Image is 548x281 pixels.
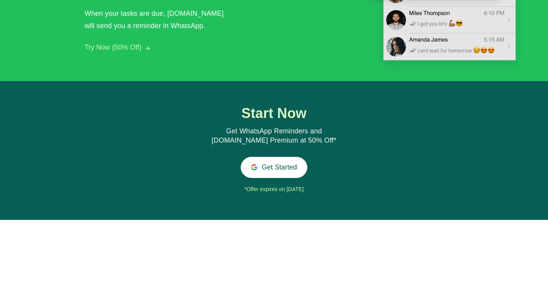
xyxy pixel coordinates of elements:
[145,46,150,51] img: arrow
[163,184,385,195] div: *Offer expires on [DATE]
[85,7,231,32] div: When your tasks are due, [DOMAIN_NAME] will send you a reminder in WhatsApp.
[203,127,345,145] div: Get WhatsApp Reminders and [DOMAIN_NAME] Premium at 50% Off*
[85,43,142,52] button: Try Now (50% Off)
[203,106,345,121] h1: Start Now
[241,157,307,178] button: Get Started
